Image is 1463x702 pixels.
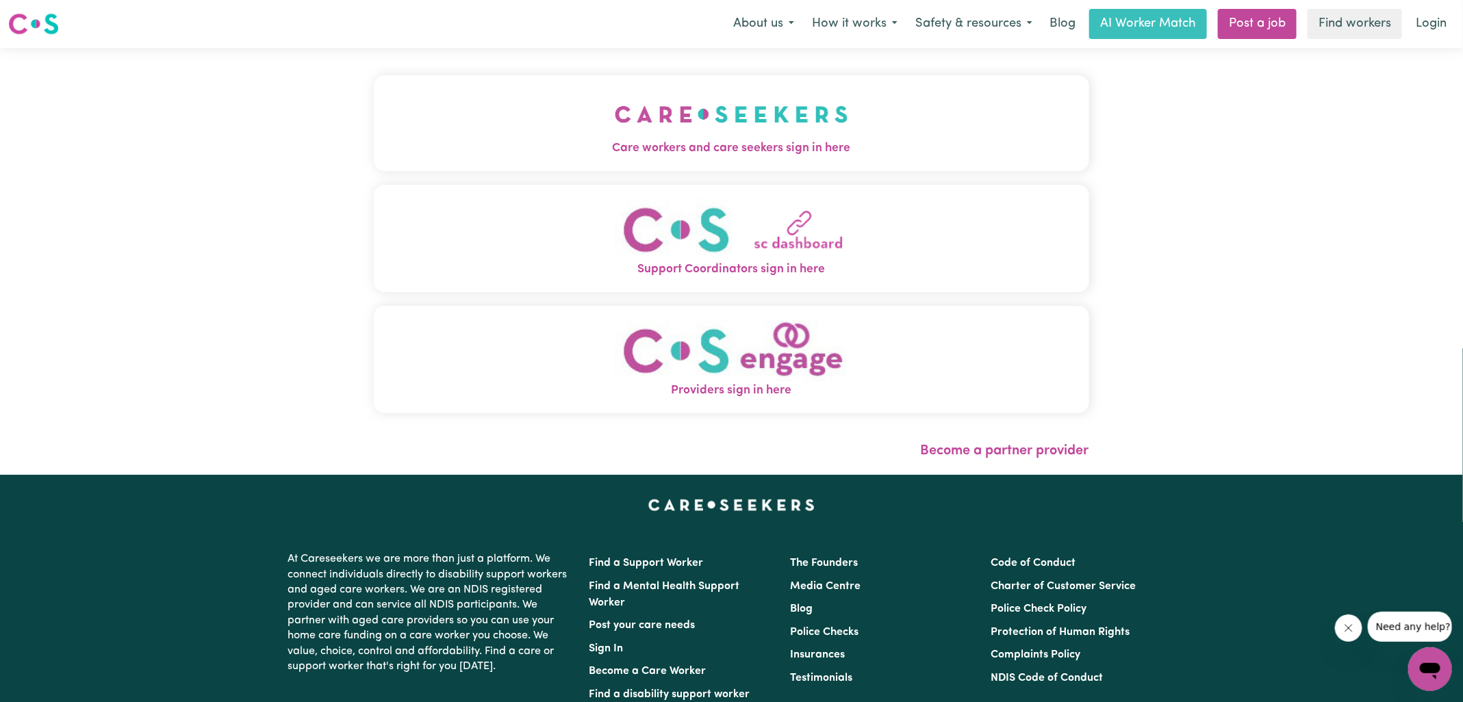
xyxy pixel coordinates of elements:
a: Police Check Policy [991,603,1086,614]
a: The Founders [790,558,858,569]
img: Careseekers logo [8,12,59,36]
a: Insurances [790,649,845,660]
a: Blog [790,603,813,614]
a: Blog [1041,9,1084,39]
a: Login [1408,9,1455,39]
button: Providers sign in here [374,306,1089,413]
a: Careseekers logo [8,8,59,40]
p: At Careseekers we are more than just a platform. We connect individuals directly to disability su... [288,546,573,679]
iframe: Button to launch messaging window [1408,647,1452,691]
span: Care workers and care seekers sign in here [374,140,1089,157]
a: AI Worker Match [1089,9,1207,39]
a: Charter of Customer Service [991,581,1136,592]
a: Post your care needs [589,620,696,631]
a: Code of Conduct [991,558,1076,569]
a: Find a Mental Health Support Worker [589,581,740,608]
a: Police Checks [790,627,858,638]
a: Find workers [1308,9,1402,39]
button: Care workers and care seekers sign in here [374,75,1089,171]
button: Support Coordinators sign in here [374,185,1089,292]
iframe: Message from company [1368,612,1452,642]
a: Protection of Human Rights [991,627,1130,638]
a: Media Centre [790,581,861,592]
span: Providers sign in here [374,382,1089,400]
a: Testimonials [790,673,852,684]
button: How it works [803,10,906,38]
a: Careseekers home page [648,499,815,510]
a: Sign In [589,643,624,654]
a: Find a Support Worker [589,558,704,569]
button: About us [724,10,803,38]
span: Support Coordinators sign in here [374,261,1089,278]
a: Post a job [1218,9,1297,39]
a: Become a partner provider [921,444,1089,458]
button: Safety & resources [906,10,1041,38]
a: Find a disability support worker [589,689,750,700]
a: Complaints Policy [991,649,1080,660]
a: Become a Care Worker [589,666,707,677]
iframe: Close message [1335,614,1362,642]
a: NDIS Code of Conduct [991,673,1103,684]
